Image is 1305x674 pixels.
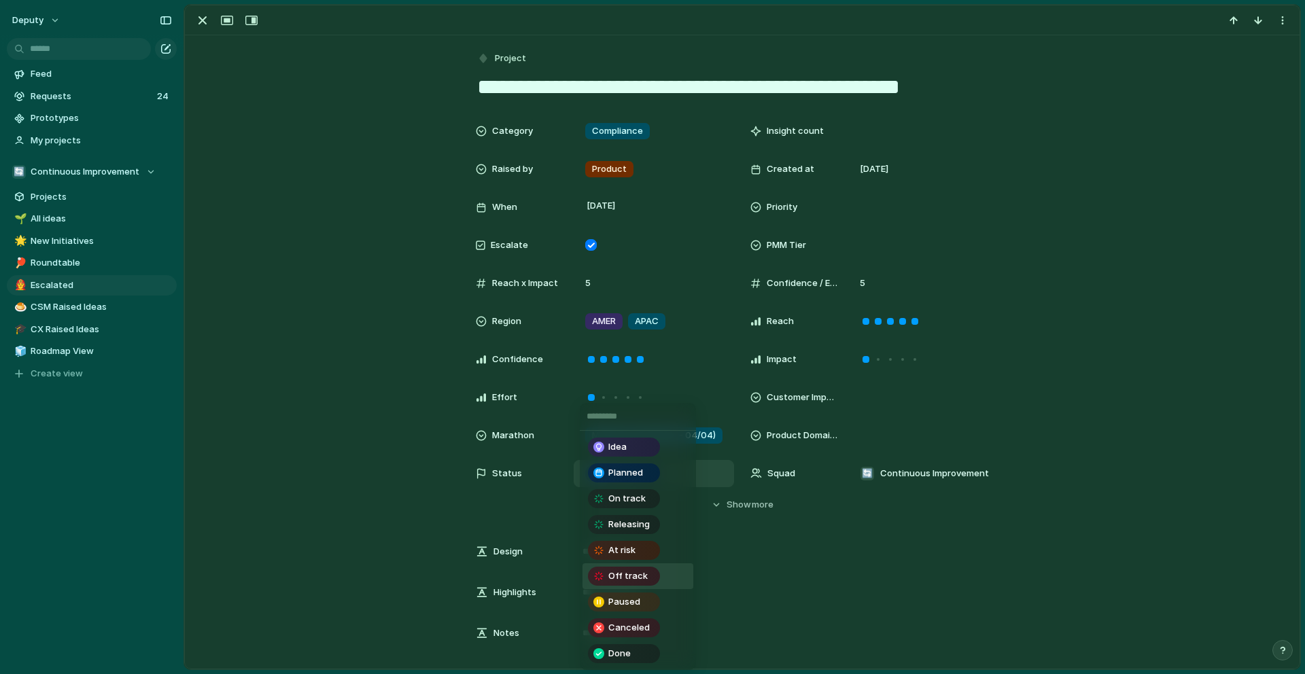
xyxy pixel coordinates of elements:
span: Off track [608,569,648,583]
span: Releasing [608,518,650,531]
span: Planned [608,466,643,480]
span: Done [608,647,631,660]
span: On track [608,492,646,505]
span: Canceled [608,621,650,635]
span: Paused [608,595,640,609]
span: At risk [608,544,636,557]
span: Idea [608,440,627,454]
